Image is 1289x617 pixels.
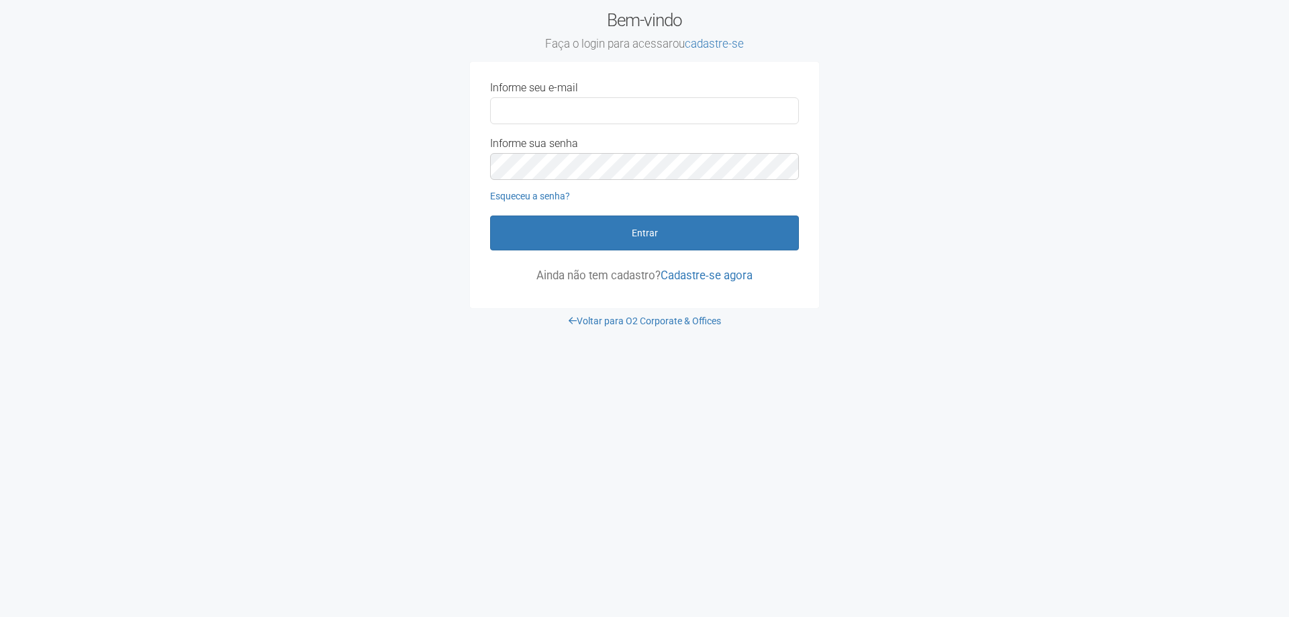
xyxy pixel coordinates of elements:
span: ou [673,37,744,50]
a: Esqueceu a senha? [490,191,570,201]
a: Voltar para O2 Corporate & Offices [569,316,721,326]
h2: Bem-vindo [470,10,819,52]
button: Entrar [490,216,799,250]
label: Informe sua senha [490,138,578,150]
p: Ainda não tem cadastro? [490,269,799,281]
small: Faça o login para acessar [470,37,819,52]
label: Informe seu e-mail [490,82,578,94]
a: Cadastre-se agora [661,269,753,282]
a: cadastre-se [685,37,744,50]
